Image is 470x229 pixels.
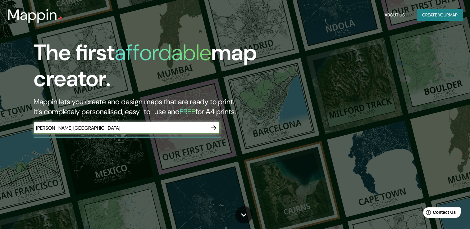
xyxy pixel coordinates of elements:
[115,38,211,67] h1: affordable
[7,6,57,24] h3: Mappin
[180,107,195,116] h5: FREE
[34,40,269,97] h1: The first map creator.
[34,97,269,117] h2: Mappin lets you create and design maps that are ready to print. It's completely personalised, eas...
[382,9,407,21] button: About Us
[417,9,463,21] button: Create yourmap
[57,16,62,21] img: mappin-pin
[415,205,463,222] iframe: Help widget launcher
[34,124,208,132] input: Choose your favourite place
